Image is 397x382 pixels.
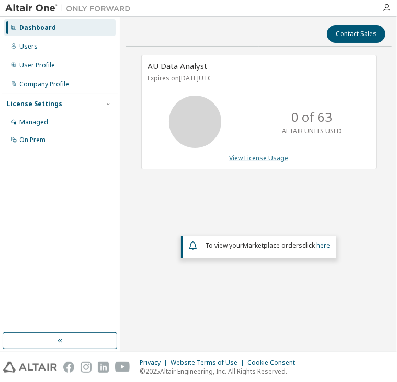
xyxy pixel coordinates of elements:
button: Contact Sales [327,25,385,43]
div: Users [19,42,38,51]
div: License Settings [7,100,62,108]
img: youtube.svg [115,362,130,373]
div: Cookie Consent [247,358,301,367]
div: Company Profile [19,80,69,88]
div: Privacy [140,358,171,367]
span: To view your click [205,241,330,250]
a: here [316,241,330,250]
img: instagram.svg [81,362,92,373]
em: Marketplace orders [243,241,302,250]
img: Altair One [5,3,136,14]
div: User Profile [19,61,55,70]
img: linkedin.svg [98,362,109,373]
p: 0 of 63 [292,108,333,126]
p: Expires on [DATE] UTC [148,74,367,83]
p: ALTAIR UNITS USED [282,126,342,135]
p: © 2025 Altair Engineering, Inc. All Rights Reserved. [140,367,301,376]
a: View License Usage [229,154,288,163]
div: Managed [19,118,48,126]
div: Dashboard [19,24,56,32]
span: AU Data Analyst [148,61,208,71]
div: On Prem [19,136,46,144]
div: Website Terms of Use [171,358,247,367]
img: altair_logo.svg [3,362,57,373]
img: facebook.svg [63,362,74,373]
